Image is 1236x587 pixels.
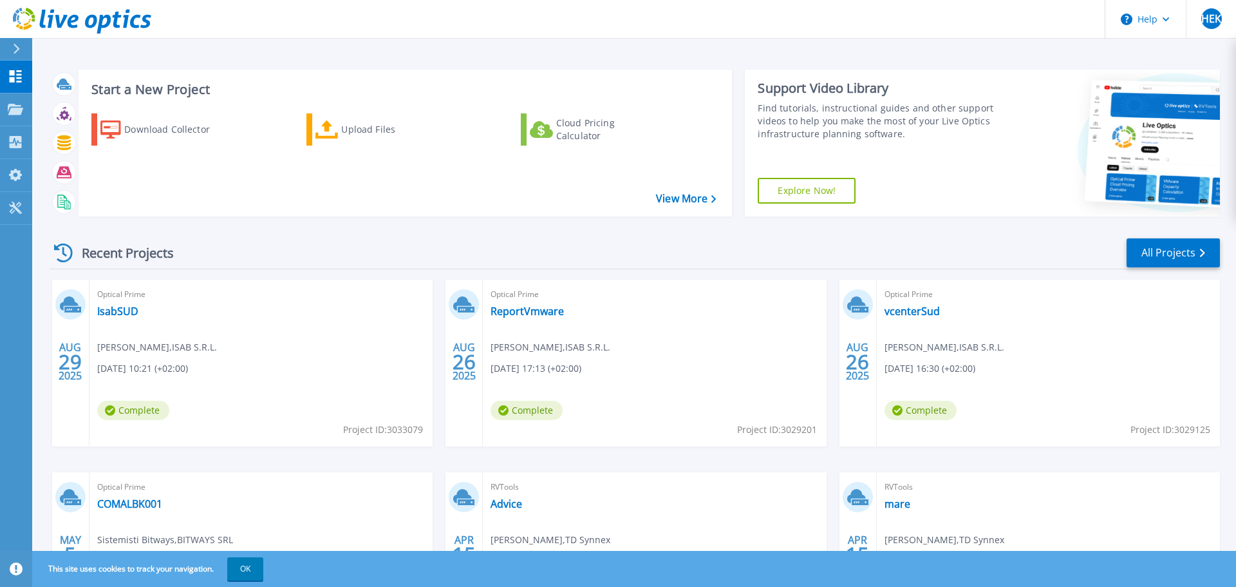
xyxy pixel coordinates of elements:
span: Sistemisti Bitways , BITWAYS SRL [97,533,233,547]
span: 15 [846,549,869,560]
a: COMALBK001 [97,497,162,510]
div: AUG 2025 [58,338,82,385]
div: APR 2025 [845,531,870,578]
button: OK [227,557,263,581]
span: 29 [59,356,82,367]
span: Project ID: 3029125 [1130,423,1210,437]
span: Optical Prime [97,287,425,302]
div: Support Video Library [758,80,1000,97]
span: [DATE] 17:13 (+02:00) [491,361,581,376]
a: Cloud Pricing Calculator [521,113,664,146]
span: [PERSON_NAME] , TD Synnex [491,533,610,547]
span: This site uses cookies to track your navigation. [35,557,263,581]
div: APR 2025 [452,531,476,578]
div: Recent Projects [50,237,191,269]
span: RVTools [491,480,818,494]
span: RVTools [885,480,1212,494]
div: AUG 2025 [845,338,870,385]
span: 26 [453,356,476,367]
a: Explore Now! [758,178,856,204]
span: [PERSON_NAME] , ISAB S.R.L. [97,340,217,354]
a: Upload Files [306,113,450,146]
span: Complete [97,401,169,420]
h3: Start a New Project [91,82,716,97]
div: MAY 2025 [58,531,82,578]
a: IsabSUD [97,305,138,318]
a: Advice [491,497,522,510]
a: All Projects [1127,238,1220,267]
span: HEK [1201,14,1221,24]
span: [PERSON_NAME] , TD Synnex [885,533,1004,547]
a: vcenterSud [885,305,940,318]
div: AUG 2025 [452,338,476,385]
span: 26 [846,356,869,367]
a: mare [885,497,910,510]
a: Download Collector [91,113,235,146]
span: 15 [453,549,476,560]
div: Cloud Pricing Calculator [556,117,659,142]
a: View More [656,193,716,205]
span: Optical Prime [885,287,1212,302]
span: 5 [64,549,76,560]
a: ReportVmware [491,305,564,318]
div: Upload Files [341,117,444,142]
span: Optical Prime [97,480,425,494]
span: Project ID: 3033079 [343,423,423,437]
span: Complete [885,401,957,420]
div: Find tutorials, instructional guides and other support videos to help you make the most of your L... [758,102,1000,140]
span: [PERSON_NAME] , ISAB S.R.L. [885,340,1004,354]
span: [PERSON_NAME] , ISAB S.R.L. [491,340,610,354]
span: Complete [491,401,563,420]
div: Download Collector [124,117,227,142]
span: [DATE] 10:21 (+02:00) [97,361,188,376]
span: [DATE] 16:30 (+02:00) [885,361,975,376]
span: Project ID: 3029201 [737,423,817,437]
span: Optical Prime [491,287,818,302]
